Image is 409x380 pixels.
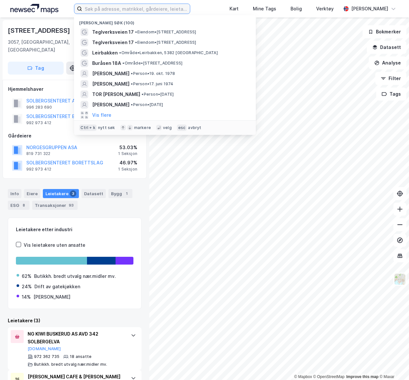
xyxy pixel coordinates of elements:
[92,59,121,67] span: Buråsen 18A
[394,273,406,285] img: Z
[28,330,124,346] div: NG KIWI BUSKERUD AS AVD 342 SOLBERGELVA
[118,159,137,167] div: 46.97%
[367,41,406,54] button: Datasett
[316,5,334,13] div: Verktøy
[376,88,406,101] button: Tags
[70,354,92,359] div: 18 ansatte
[20,202,27,208] div: 8
[363,25,406,38] button: Bokmerker
[70,190,76,197] div: 3
[377,349,409,380] div: Kontrollprogram for chat
[26,105,52,110] div: 996 283 690
[92,49,118,57] span: Leirbakken
[34,354,59,359] div: 972 362 735
[122,61,124,65] span: •
[119,50,217,55] span: Område • Leirbakken, 5382 [GEOGRAPHIC_DATA]
[26,167,51,172] div: 992 973 412
[369,56,406,69] button: Analyse
[32,201,78,210] div: Transaksjoner
[131,81,133,86] span: •
[33,293,70,301] div: [PERSON_NAME]
[34,283,80,291] div: Drift av gatekjøkken
[142,92,143,97] span: •
[92,80,130,88] span: [PERSON_NAME]
[34,362,107,367] div: Butikkh. bredt utvalg nær.midler mv.
[92,39,134,46] span: Teglverksveien 17
[291,5,302,13] div: Bolig
[123,190,130,197] div: 1
[24,189,40,198] div: Eiere
[131,81,173,87] span: Person • 17. juni 1974
[22,272,31,280] div: 62%
[92,70,130,77] span: [PERSON_NAME]
[82,4,190,14] input: Søk på adresse, matrikkel, gårdeiere, leietakere eller personer
[122,61,182,66] span: Område • [STREET_ADDRESS]
[92,28,134,36] span: Teglverksveien 17
[8,85,141,93] div: Hjemmelshaver
[22,283,32,291] div: 24%
[346,374,378,379] a: Improve this map
[92,111,111,119] button: Vis flere
[135,30,137,34] span: •
[253,5,276,13] div: Mine Tags
[351,5,388,13] div: [PERSON_NAME]
[8,38,104,54] div: 3057, [GEOGRAPHIC_DATA], [GEOGRAPHIC_DATA]
[81,189,106,198] div: Datasett
[8,25,71,36] div: [STREET_ADDRESS]
[8,189,21,198] div: Info
[313,374,345,379] a: OpenStreetMap
[28,346,61,351] button: [DOMAIN_NAME]
[8,132,141,140] div: Gårdeiere
[92,101,130,109] span: [PERSON_NAME]
[74,15,256,27] div: [PERSON_NAME] søk (100)
[22,293,31,301] div: 14%
[135,40,137,45] span: •
[177,125,187,131] div: esc
[8,62,64,75] button: Tag
[131,102,133,107] span: •
[34,272,116,280] div: Butikkh. bredt utvalg nær.midler mv.
[131,102,163,107] span: Person • [DATE]
[16,226,133,233] div: Leietakere etter industri
[142,92,174,97] span: Person • [DATE]
[108,189,132,198] div: Bygg
[43,189,79,198] div: Leietakere
[119,50,121,55] span: •
[10,4,58,14] img: logo.a4113a55bc3d86da70a041830d287a7e.svg
[188,125,201,130] div: avbryt
[8,317,142,325] div: Leietakere (3)
[68,202,75,208] div: 93
[131,71,133,76] span: •
[163,125,172,130] div: velg
[294,374,312,379] a: Mapbox
[134,125,151,130] div: markere
[24,241,85,249] div: Vis leietakere uten ansatte
[135,30,196,35] span: Eiendom • [STREET_ADDRESS]
[135,40,196,45] span: Eiendom • [STREET_ADDRESS]
[79,125,97,131] div: Ctrl + k
[26,120,51,125] div: 992 973 412
[118,167,137,172] div: 1 Seksjon
[26,151,50,156] div: 819 731 322
[229,5,239,13] div: Kart
[92,90,140,98] span: TOR [PERSON_NAME]
[118,144,137,151] div: 53.03%
[375,72,406,85] button: Filter
[131,71,175,76] span: Person • 19. okt. 1978
[98,125,115,130] div: nytt søk
[377,349,409,380] iframe: Chat Widget
[8,201,30,210] div: ESG
[118,151,137,156] div: 1 Seksjon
